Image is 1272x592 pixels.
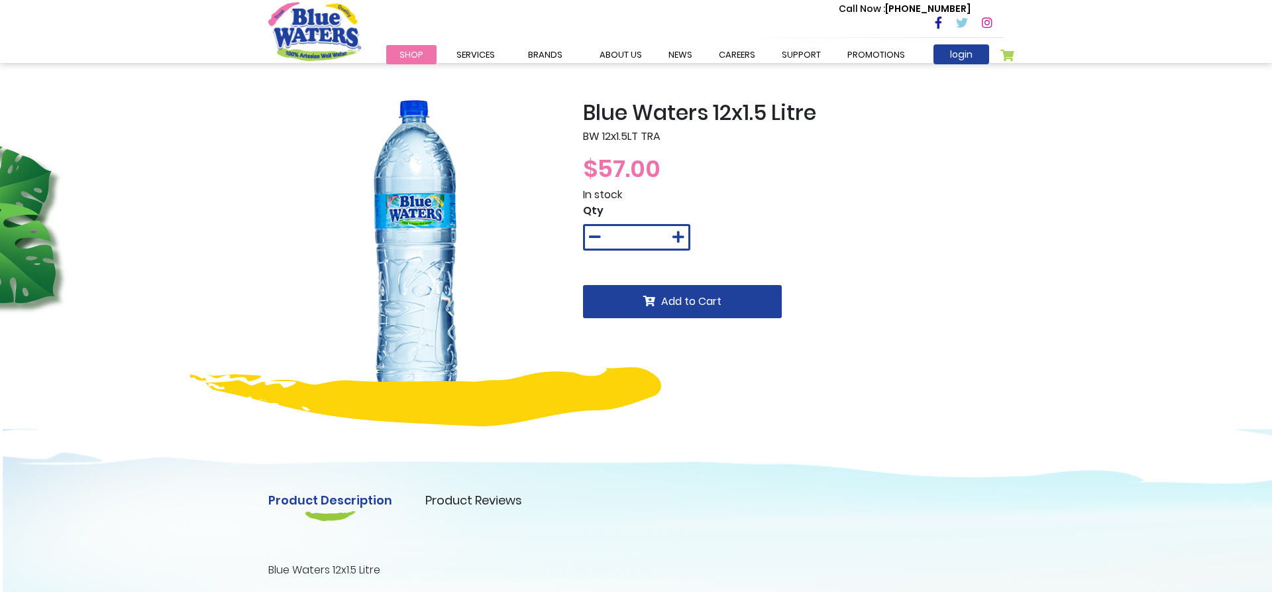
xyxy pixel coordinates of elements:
[583,100,1004,125] h2: Blue Waters 12x1.5 Litre
[583,129,1004,145] p: BW 12x1.5LT TRA
[933,44,989,64] a: login
[839,2,971,16] p: [PHONE_NUMBER]
[399,48,423,61] span: Shop
[583,285,782,318] button: Add to Cart
[268,2,361,60] a: store logo
[839,2,885,15] span: Call Now :
[456,48,495,61] span: Services
[528,48,562,61] span: Brands
[586,45,655,64] a: about us
[706,45,768,64] a: careers
[425,491,522,509] a: Product Reviews
[583,152,661,186] span: $57.00
[268,562,1004,578] p: Blue Waters 12x1.5 Litre
[768,45,834,64] a: support
[655,45,706,64] a: News
[834,45,918,64] a: Promotions
[583,187,622,202] span: In stock
[268,491,392,509] a: Product Description
[190,367,661,426] img: yellow-design.png
[661,294,721,309] span: Add to Cart
[583,203,604,218] span: Qty
[268,100,563,395] img: Blue_Waters_12x1_5_Litre_1_4.png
